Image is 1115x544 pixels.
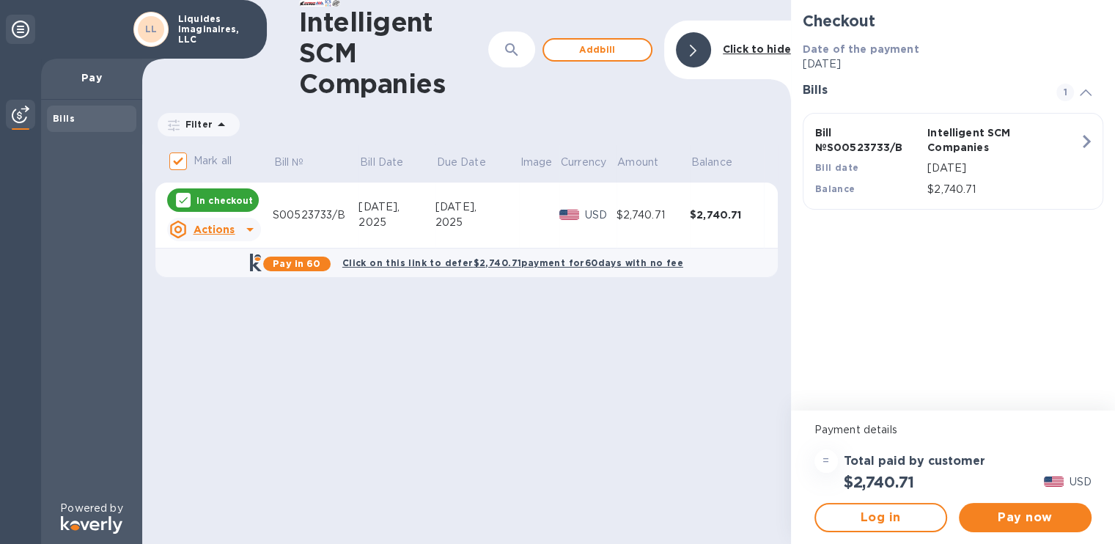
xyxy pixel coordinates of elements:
h3: Total paid by customer [844,455,985,468]
button: Bill №S00523733/BIntelligent SCM CompaniesBill date[DATE]Balance$2,740.71 [803,113,1103,210]
p: Liquides Imaginaires, LLC [178,14,251,45]
p: Powered by [60,501,122,516]
p: Bill Date [360,155,403,170]
h3: Bills [803,84,1039,98]
b: Pay in 60 [273,258,320,269]
div: 2025 [435,215,519,230]
div: S00523733/B [273,207,358,223]
div: $2,740.71 [690,207,764,222]
div: [DATE], [358,199,435,215]
p: Bill № S00523733/B [815,125,921,155]
span: Amount [617,155,677,170]
span: Pay now [971,509,1080,526]
button: Log in [814,503,947,532]
b: Bill date [815,162,859,173]
p: Balance [691,155,732,170]
span: Add bill [556,41,639,59]
img: USD [559,210,579,220]
p: Pay [53,70,130,85]
span: Balance [691,155,751,170]
b: Balance [815,183,855,194]
h1: Intelligent SCM Companies [299,7,488,99]
p: $2,740.71 [927,182,1079,197]
p: Payment details [814,422,1092,438]
div: [DATE], [435,199,519,215]
h2: $2,740.71 [844,473,914,491]
b: LL [145,23,158,34]
p: Intelligent SCM Companies [927,125,1034,155]
p: USD [1070,474,1092,490]
img: Logo [61,516,122,534]
button: Addbill [542,38,652,62]
div: 2025 [358,215,435,230]
p: Currency [561,155,606,170]
span: 1 [1056,84,1074,101]
p: Filter [180,118,213,131]
b: Date of the payment [803,43,919,55]
b: Click on this link to defer $2,740.71 payment for 60 days with no fee [342,257,683,268]
div: $2,740.71 [617,207,691,223]
p: Image [520,155,552,170]
p: Due Date [437,155,486,170]
b: Click to hide [723,43,791,55]
span: Log in [828,509,934,526]
p: Amount [617,155,658,170]
p: [DATE] [927,161,1079,176]
p: [DATE] [803,56,1103,72]
span: Bill № [274,155,323,170]
p: Mark all [194,153,232,169]
div: = [814,449,838,473]
button: Pay now [959,503,1092,532]
b: Bills [53,113,75,124]
p: In checkout [196,194,253,207]
img: USD [1044,477,1064,487]
p: Bill № [274,155,304,170]
span: Due Date [437,155,505,170]
span: Bill Date [360,155,422,170]
u: Actions [193,224,235,235]
p: USD [585,207,617,223]
h2: Checkout [803,12,1103,30]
